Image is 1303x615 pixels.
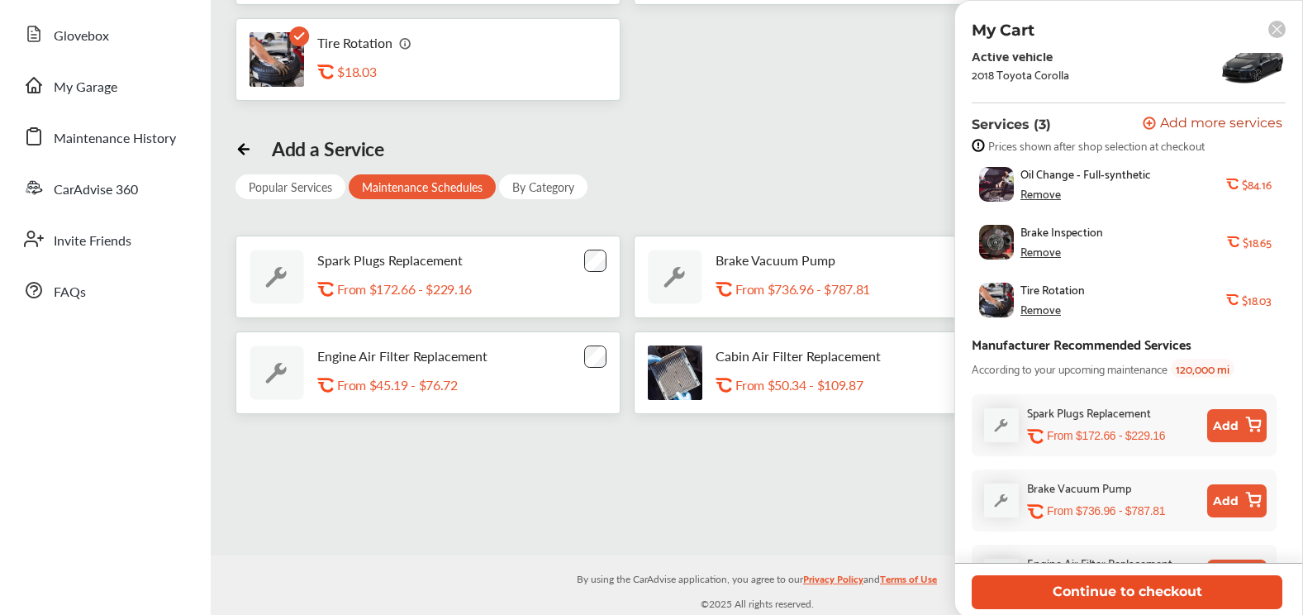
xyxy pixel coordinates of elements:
[1047,428,1165,444] p: From $172.66 - $229.16
[972,332,1191,355] div: Manufacturer Recommended Services
[211,570,1303,587] p: By using the CarAdvise application, you agree to our and
[1242,293,1271,307] b: $18.03
[716,252,835,268] p: Brake Vacuum Pump
[972,68,1069,81] div: 2018 Toyota Corolla
[250,250,304,304] img: default_wrench_icon.d1a43860.svg
[499,174,587,199] div: By Category
[15,166,194,209] a: CarAdvise 360
[979,167,1014,202] img: oil-change-thumb.jpg
[972,139,985,152] img: info-strock.ef5ea3fe.svg
[272,137,383,160] div: Add a Service
[972,117,1051,132] p: Services (3)
[15,115,194,158] a: Maintenance History
[984,484,1019,517] img: default_wrench_icon.d1a43860.svg
[1143,117,1282,132] button: Add more services
[988,139,1205,152] span: Prices shown after shop selection at checkout
[1160,117,1282,132] span: Add more services
[1020,225,1103,238] span: Brake Inspection
[1242,178,1271,191] b: $84.16
[1047,503,1165,519] p: From $736.96 - $787.81
[1020,245,1061,258] div: Remove
[1020,283,1085,296] span: Tire Rotation
[735,377,863,393] p: From $50.34 - $109.87
[317,35,392,50] p: Tire Rotation
[54,26,109,47] span: Glovebox
[1020,303,1061,316] div: Remove
[979,283,1014,317] img: tire-rotation-thumb.jpg
[211,555,1303,615] div: © 2025 All rights reserved.
[984,408,1019,442] img: default_wrench_icon.d1a43860.svg
[979,225,1014,260] img: brake-inspection-thumb.jpg
[735,281,870,297] p: From $736.96 - $787.81
[15,64,194,107] a: My Garage
[1020,187,1061,200] div: Remove
[972,575,1282,609] button: Continue to checkout
[54,128,176,150] span: Maintenance History
[349,174,496,199] div: Maintenance Schedules
[250,32,304,87] img: tire-rotation-thumb.jpg
[15,12,194,55] a: Glovebox
[1143,117,1286,132] a: Add more services
[337,64,502,79] div: $18.03
[54,231,131,252] span: Invite Friends
[972,359,1167,378] span: According to your upcoming maintenance
[337,281,472,297] p: From $172.66 - $229.16
[984,559,1019,593] img: default_wrench_icon.d1a43860.svg
[54,179,138,201] span: CarAdvise 360
[337,377,458,393] p: From $45.19 - $76.72
[250,346,304,400] img: default_wrench_icon.d1a43860.svg
[972,21,1034,40] p: My Cart
[1207,560,1267,593] button: Add
[1027,403,1151,422] div: Spark Plugs Replacement
[1207,409,1267,442] button: Add
[803,570,863,595] a: Privacy Policy
[648,346,702,400] img: cabin-air-filter-replacement-thumb.jpg
[1027,478,1131,497] div: Brake Vacuum Pump
[235,174,345,199] div: Popular Services
[1220,40,1286,89] img: 12246_st0640_046.jpg
[399,36,412,50] img: info_icon_vector.svg
[1027,553,1172,572] div: Engine Air Filter Replacement
[880,570,937,595] a: Terms of Use
[972,48,1069,63] div: Active vehicle
[716,348,881,364] p: Cabin Air Filter Replacement
[317,252,463,268] p: Spark Plugs Replacement
[15,217,194,260] a: Invite Friends
[1020,167,1151,180] span: Oil Change - Full-synthetic
[54,77,117,98] span: My Garage
[1171,359,1234,378] span: 120,000 mi
[1207,484,1267,517] button: Add
[1243,236,1271,249] b: $18.65
[648,250,702,304] img: default_wrench_icon.d1a43860.svg
[317,348,487,364] p: Engine Air Filter Replacement
[54,282,86,303] span: FAQs
[15,269,194,312] a: FAQs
